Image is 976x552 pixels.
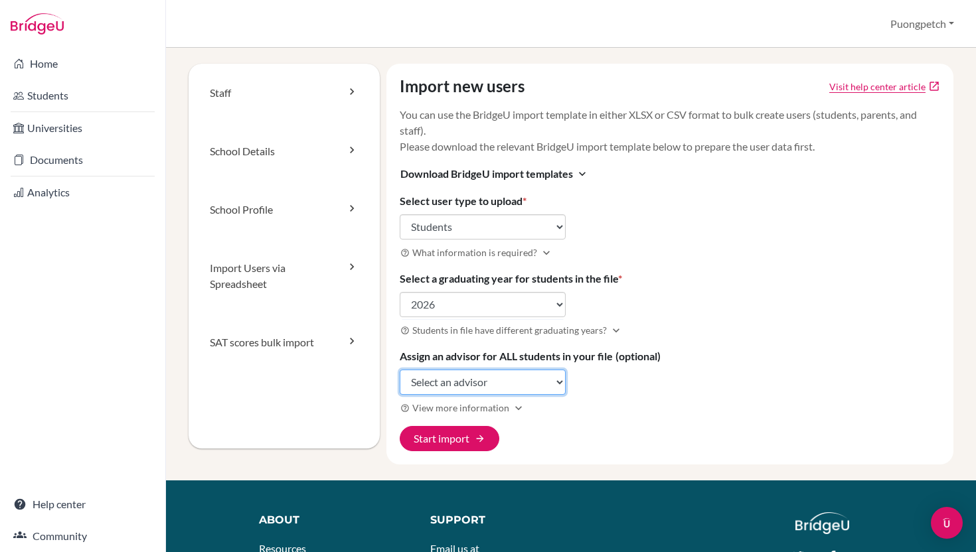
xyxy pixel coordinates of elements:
span: What information is required? [412,245,537,259]
button: Download BridgeU import templatesexpand_more [400,165,590,182]
i: Expand more [512,401,525,415]
button: Start import [400,426,499,451]
a: School Profile [189,180,380,239]
a: Staff [189,64,380,122]
a: Documents [3,147,163,173]
span: View more information [412,401,509,415]
i: help_outline [400,403,410,413]
span: (optional) [615,350,661,362]
i: help_outline [400,326,410,335]
span: Students in file have different graduating years? [412,323,607,337]
a: School Details [189,122,380,180]
a: Analytics [3,179,163,206]
a: Click to open Tracking student registration article in a new tab [829,80,926,94]
button: What information is required?Expand more [400,245,554,260]
img: logo_white@2x-f4f0deed5e89b7ecb1c2cc34c3e3d731f90f0f143d5ea2071677605dd97b5244.png [795,512,849,534]
a: Help center [3,491,163,517]
a: Import Users via Spreadsheet [189,239,380,313]
div: About [259,512,400,528]
h4: Import new users [400,77,525,96]
a: Home [3,50,163,77]
a: open_in_new [928,80,940,92]
i: Expand more [610,324,623,337]
p: You can use the BridgeU import template in either XLSX or CSV format to bulk create users (studen... [400,107,940,155]
span: arrow_forward [475,433,485,444]
label: Assign an advisor for ALL students in your file [400,348,661,364]
label: Select a graduating year for students in the file [400,271,622,287]
span: Download BridgeU import templates [400,166,573,182]
div: Support [430,512,558,528]
i: expand_more [576,167,589,180]
div: Open Intercom Messenger [931,507,963,539]
i: help_outline [400,248,410,257]
img: Bridge-U [11,13,64,34]
button: Students in file have different graduating years?Expand more [400,322,623,338]
a: SAT scores bulk import [189,313,380,372]
a: Students [3,82,163,109]
a: Community [3,523,163,549]
a: Universities [3,115,163,141]
button: Puongpetch [884,11,960,36]
label: Select user type to upload [400,193,527,209]
button: View more informationExpand more [400,400,526,415]
i: Expand more [540,246,553,259]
